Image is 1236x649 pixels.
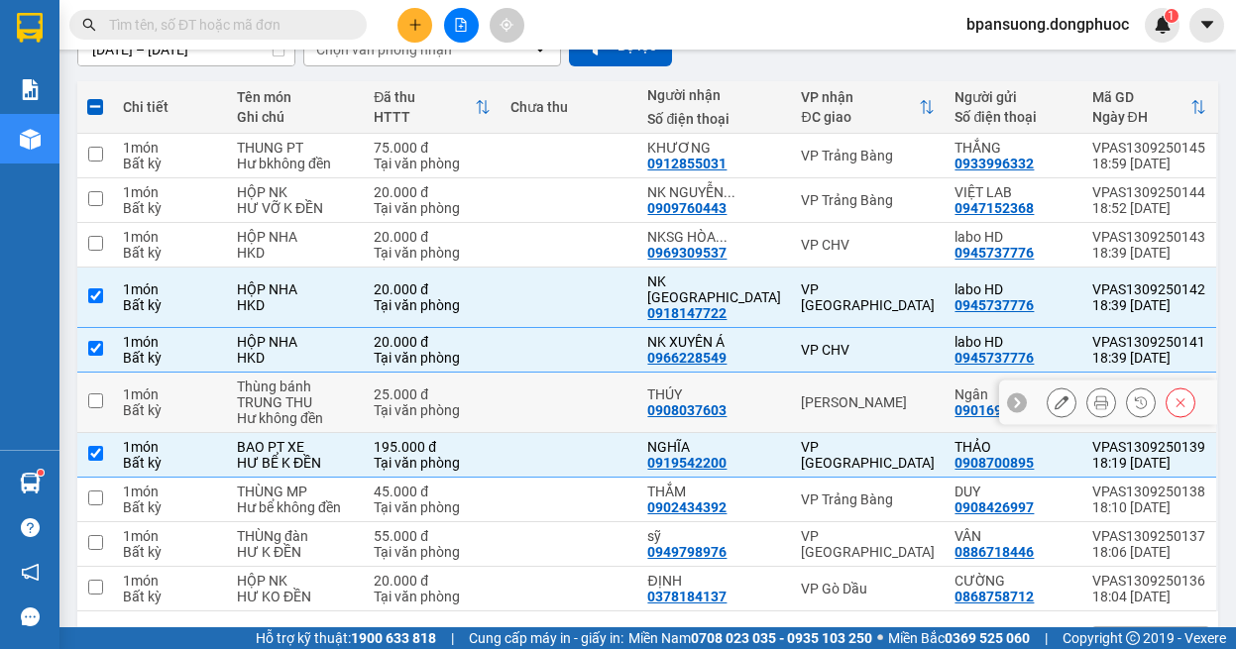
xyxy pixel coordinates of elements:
div: 0945737776 [955,350,1034,366]
div: 1 món [123,281,217,297]
div: 18:39 [DATE] [1092,297,1206,313]
div: VP CHV [801,342,935,358]
div: Đã thu [374,89,475,105]
div: HƯ BỂ K ĐỀN [237,455,354,471]
div: Bất kỳ [123,499,217,515]
div: labo HD [955,334,1071,350]
span: ⚪️ [877,634,883,642]
span: Cung cấp máy in - giấy in: [469,627,623,649]
div: VP [GEOGRAPHIC_DATA] [801,439,935,471]
sup: 1 [1165,9,1179,23]
div: HƯ VỠ K ĐỀN [237,200,354,216]
div: VP Trảng Bàng [801,491,935,507]
div: VP Trảng Bàng [801,192,935,208]
div: THÚY [647,386,781,402]
div: VPAS1309250145 [1092,140,1206,156]
img: icon-new-feature [1154,16,1172,34]
div: 0919542200 [647,455,727,471]
div: 0949798976 [647,544,727,560]
div: 18:52 [DATE] [1092,200,1206,216]
div: BAO PT XE [237,439,354,455]
div: THẮM [647,484,781,499]
div: Sửa đơn hàng [1047,387,1076,417]
div: Tên món [237,89,354,105]
span: caret-down [1198,16,1216,34]
div: 1 món [123,334,217,350]
strong: 0369 525 060 [945,630,1030,646]
div: NKSG HÒA VIỆN [647,229,781,245]
div: Bất kỳ [123,200,217,216]
div: 0908426997 [955,499,1034,515]
div: 20.000 đ [374,334,491,350]
div: labo HD [955,229,1071,245]
div: 18:06 [DATE] [1092,544,1206,560]
div: THẢO [955,439,1071,455]
span: Miền Bắc [888,627,1030,649]
div: 18:39 [DATE] [1092,350,1206,366]
div: VP CHV [801,237,935,253]
div: 0901691007 [955,402,1034,418]
div: VPAS1309250139 [1092,439,1206,455]
div: HKD [237,297,354,313]
div: DUY [955,484,1071,499]
div: Chưa thu [510,99,627,115]
div: Bất kỳ [123,350,217,366]
input: Tìm tên, số ĐT hoặc mã đơn [109,14,343,36]
div: 18:04 [DATE] [1092,589,1206,604]
div: ĐC giao [801,109,919,125]
div: Bất kỳ [123,156,217,171]
div: Ngân [955,386,1071,402]
div: Bất kỳ [123,297,217,313]
div: 20.000 đ [374,184,491,200]
div: 0918147722 [647,305,727,321]
div: 1 món [123,439,217,455]
div: HỘP NK [237,573,354,589]
span: 1 [1168,9,1175,23]
div: VPAS1309250142 [1092,281,1206,297]
div: 0933996332 [955,156,1034,171]
div: HỘP NHA [237,281,354,297]
sup: 1 [38,470,44,476]
div: NGHĨA [647,439,781,455]
strong: 1900 633 818 [351,630,436,646]
div: HỘP NK [237,184,354,200]
div: 18:39 [DATE] [1092,245,1206,261]
span: question-circle [21,518,40,537]
div: 20.000 đ [374,229,491,245]
img: logo-vxr [17,13,43,43]
div: 1 món [123,386,217,402]
div: 0945737776 [955,245,1034,261]
div: 20.000 đ [374,573,491,589]
div: Tại văn phòng [374,499,491,515]
span: file-add [454,18,468,32]
div: Bất kỳ [123,402,217,418]
div: Thùng bánh TRUNG THU [237,379,354,410]
div: 1 món [123,229,217,245]
div: VÂN [955,528,1071,544]
div: VP Gò Dầu [801,581,935,596]
div: Người gửi [955,89,1071,105]
div: Tại văn phòng [374,200,491,216]
div: Bất kỳ [123,455,217,471]
span: aim [500,18,513,32]
div: HỘP NHA [237,334,354,350]
div: Tại văn phòng [374,297,491,313]
div: Tại văn phòng [374,589,491,604]
div: VPAS1309250143 [1092,229,1206,245]
div: VPAS1309250144 [1092,184,1206,200]
span: message [21,607,40,626]
div: Ghi chú [237,109,354,125]
div: Hư bkhông đền [237,156,354,171]
div: 0969309537 [647,245,727,261]
div: 0902434392 [647,499,727,515]
button: file-add [444,8,479,43]
div: 1 món [123,184,217,200]
div: Tại văn phòng [374,156,491,171]
div: VP [GEOGRAPHIC_DATA] [801,281,935,313]
div: 0912855031 [647,156,727,171]
div: HƯ K ĐỀN [237,544,354,560]
div: VP nhận [801,89,919,105]
div: 55.000 đ [374,528,491,544]
div: HƯ KO ĐỀN [237,589,354,604]
div: THUNG PT [237,140,354,156]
